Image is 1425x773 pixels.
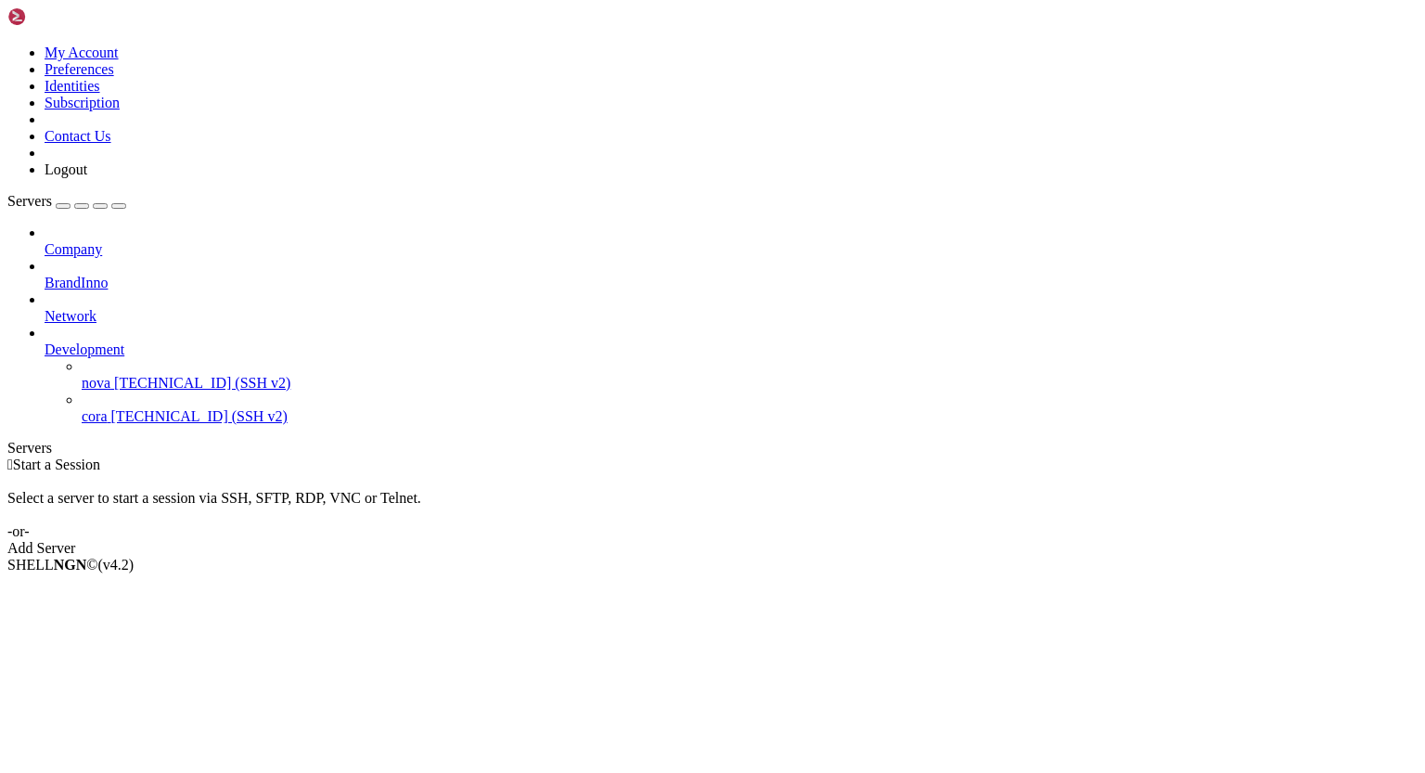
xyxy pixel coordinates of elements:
[82,375,1418,392] a: nova [TECHNICAL_ID] (SSH v2)
[7,193,52,209] span: Servers
[45,308,1418,325] a: Network
[45,275,1418,291] a: BrandInno
[82,408,108,424] span: cora
[45,308,96,324] span: Network
[7,473,1418,540] div: Select a server to start a session via SSH, SFTP, RDP, VNC or Telnet. -or-
[7,7,114,26] img: Shellngn
[45,291,1418,325] li: Network
[45,78,100,94] a: Identities
[45,241,1418,258] a: Company
[82,358,1418,392] li: nova [TECHNICAL_ID] (SSH v2)
[82,375,110,391] span: nova
[45,61,114,77] a: Preferences
[45,275,108,290] span: BrandInno
[45,128,111,144] a: Contact Us
[7,557,134,573] span: SHELL ©
[45,95,120,110] a: Subscription
[45,161,87,177] a: Logout
[7,457,13,472] span: 
[7,540,1418,557] div: Add Server
[111,408,288,424] span: [TECHNICAL_ID] (SSH v2)
[98,557,135,573] span: 4.2.0
[82,392,1418,425] li: cora [TECHNICAL_ID] (SSH v2)
[82,408,1418,425] a: cora [TECHNICAL_ID] (SSH v2)
[45,341,124,357] span: Development
[54,557,87,573] b: NGN
[45,325,1418,425] li: Development
[45,45,119,60] a: My Account
[7,193,126,209] a: Servers
[13,457,100,472] span: Start a Session
[45,341,1418,358] a: Development
[45,225,1418,258] li: Company
[45,241,102,257] span: Company
[114,375,290,391] span: [TECHNICAL_ID] (SSH v2)
[45,258,1418,291] li: BrandInno
[7,440,1418,457] div: Servers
